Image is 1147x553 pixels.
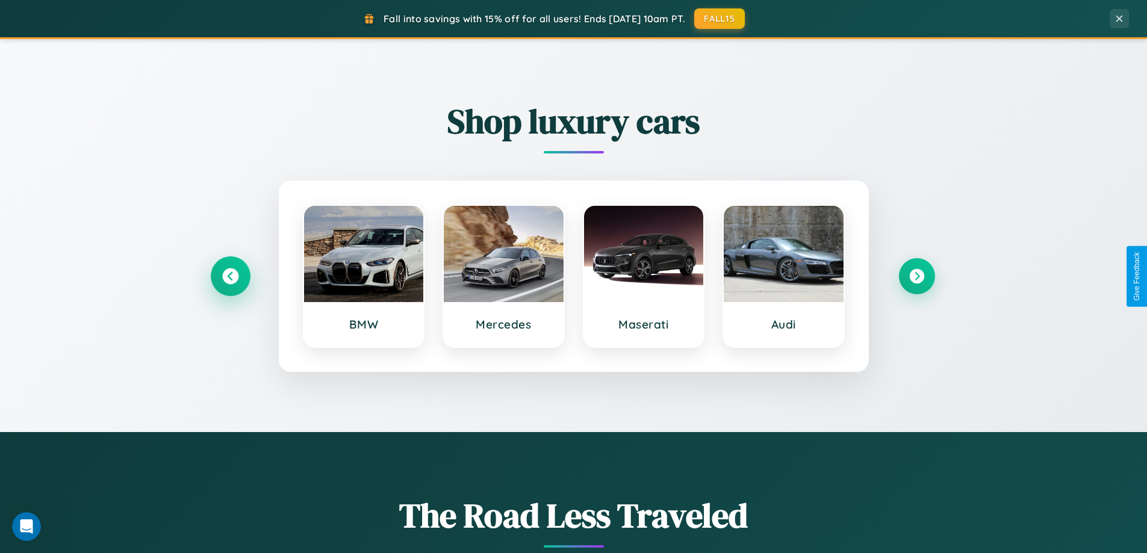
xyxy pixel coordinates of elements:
[213,98,935,144] h2: Shop luxury cars
[213,492,935,539] h1: The Road Less Traveled
[12,512,41,541] iframe: Intercom live chat
[456,317,552,332] h3: Mercedes
[316,317,412,332] h3: BMW
[694,8,745,29] button: FALL15
[1133,252,1141,301] div: Give Feedback
[384,13,685,25] span: Fall into savings with 15% off for all users! Ends [DATE] 10am PT.
[736,317,831,332] h3: Audi
[596,317,692,332] h3: Maserati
